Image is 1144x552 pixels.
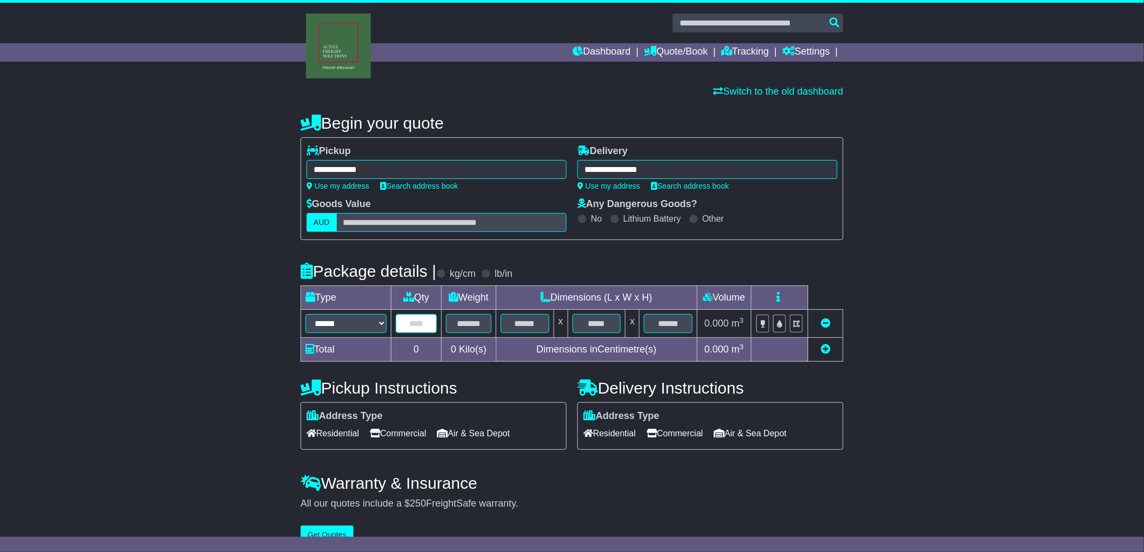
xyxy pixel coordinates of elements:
[821,318,830,329] a: Remove this item
[577,198,697,210] label: Any Dangerous Goods?
[442,338,496,362] td: Kilo(s)
[714,425,787,442] span: Air & Sea Depot
[644,43,708,62] a: Quote/Book
[410,498,426,509] span: 250
[301,286,391,310] td: Type
[307,425,359,442] span: Residential
[391,338,442,362] td: 0
[577,379,843,397] h4: Delivery Instructions
[301,379,567,397] h4: Pickup Instructions
[451,344,456,355] span: 0
[496,338,697,362] td: Dimensions in Centimetre(s)
[731,344,744,355] span: m
[702,214,724,224] label: Other
[731,318,744,329] span: m
[380,182,458,190] a: Search address book
[721,43,769,62] a: Tracking
[301,114,843,132] h4: Begin your quote
[704,318,729,329] span: 0.000
[577,182,640,190] a: Use my address
[301,526,354,544] button: Get Quotes
[647,425,703,442] span: Commercial
[821,344,830,355] a: Add new item
[307,213,337,232] label: AUD
[583,425,636,442] span: Residential
[740,316,744,324] sup: 3
[623,214,681,224] label: Lithium Battery
[391,286,442,310] td: Qty
[573,43,631,62] a: Dashboard
[697,286,751,310] td: Volume
[626,310,640,338] td: x
[554,310,568,338] td: x
[301,498,843,510] div: All our quotes include a $ FreightSafe warranty.
[496,286,697,310] td: Dimensions (L x W x H)
[437,425,510,442] span: Air & Sea Depot
[704,344,729,355] span: 0.000
[740,343,744,351] sup: 3
[782,43,830,62] a: Settings
[442,286,496,310] td: Weight
[577,145,628,157] label: Delivery
[651,182,729,190] a: Search address book
[307,145,351,157] label: Pickup
[301,262,436,280] h4: Package details |
[301,338,391,362] td: Total
[591,214,602,224] label: No
[583,410,660,422] label: Address Type
[307,410,383,422] label: Address Type
[495,268,513,280] label: lb/in
[714,86,843,97] a: Switch to the old dashboard
[307,182,369,190] a: Use my address
[450,268,476,280] label: kg/cm
[307,198,371,210] label: Goods Value
[370,425,426,442] span: Commercial
[301,474,843,492] h4: Warranty & Insurance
